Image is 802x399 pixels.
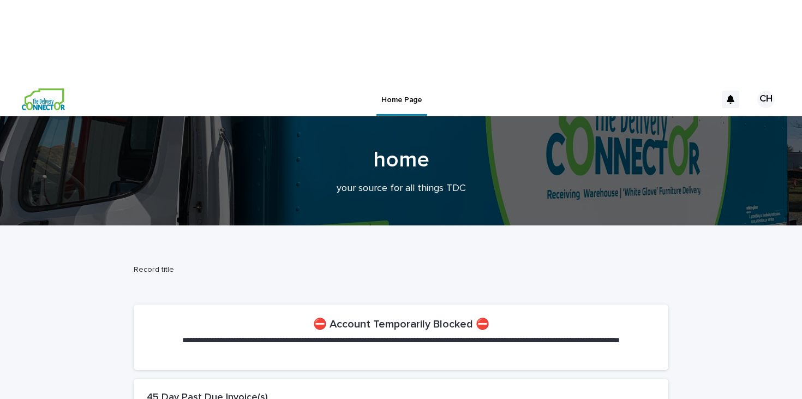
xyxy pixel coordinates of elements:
[22,88,65,110] img: aCWQmA6OSGG0Kwt8cj3c
[313,318,489,331] h2: ⛔️ Account Temporarily Blocked ⛔️
[134,265,664,275] h2: Record title
[376,82,427,114] a: Home Page
[183,183,619,195] p: your source for all things TDC
[134,147,668,173] h1: home
[381,82,422,105] p: Home Page
[757,91,775,108] div: CH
